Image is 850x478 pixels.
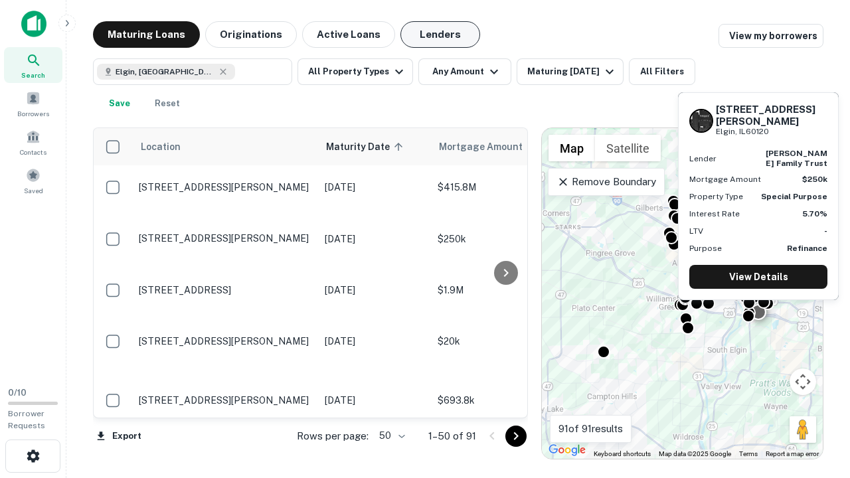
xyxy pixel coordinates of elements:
p: Elgin, IL60120 [716,125,827,138]
p: $415.8M [438,180,570,195]
span: Maturity Date [326,139,407,155]
p: [STREET_ADDRESS][PERSON_NAME] [139,181,311,193]
p: Property Type [689,191,743,202]
p: [DATE] [325,232,424,246]
button: Show street map [549,135,595,161]
p: [DATE] [325,283,424,297]
p: 1–50 of 91 [428,428,476,444]
a: View my borrowers [719,24,823,48]
div: 0 0 [542,128,823,459]
p: Lender [689,153,717,165]
p: [DATE] [325,334,424,349]
span: Mortgage Amount [439,139,540,155]
span: Location [140,139,181,155]
p: $693.8k [438,393,570,408]
button: Lenders [400,21,480,48]
img: capitalize-icon.png [21,11,46,37]
span: Contacts [20,147,46,157]
a: View Details [689,265,827,289]
p: Purpose [689,242,722,254]
p: [DATE] [325,393,424,408]
strong: 5.70% [802,209,827,218]
span: Elgin, [GEOGRAPHIC_DATA], [GEOGRAPHIC_DATA] [116,66,215,78]
span: Borrower Requests [8,409,45,430]
p: Remove Boundary [556,174,655,190]
a: Search [4,47,62,83]
p: LTV [689,225,703,237]
th: Maturity Date [318,128,431,165]
p: 91 of 91 results [558,421,623,437]
button: Save your search to get updates of matches that match your search criteria. [98,90,141,117]
button: Originations [205,21,297,48]
h6: [STREET_ADDRESS][PERSON_NAME] [716,104,827,127]
p: [STREET_ADDRESS][PERSON_NAME] [139,335,311,347]
p: [DATE] [325,180,424,195]
button: Active Loans [302,21,395,48]
span: Borrowers [17,108,49,119]
span: Saved [24,185,43,196]
a: Borrowers [4,86,62,121]
p: $1.9M [438,283,570,297]
a: Contacts [4,124,62,160]
th: Mortgage Amount [431,128,577,165]
strong: [PERSON_NAME] family trust [766,149,827,167]
span: 0 / 10 [8,388,27,398]
span: Search [21,70,45,80]
a: Report a map error [766,450,819,457]
button: Reset [146,90,189,117]
th: Location [132,128,318,165]
div: Maturing [DATE] [527,64,618,80]
strong: $250k [802,175,827,184]
button: Maturing [DATE] [517,58,624,85]
a: Open this area in Google Maps (opens a new window) [545,441,589,459]
a: Terms [739,450,758,457]
p: [STREET_ADDRESS] [139,284,311,296]
strong: Special Purpose [761,192,827,201]
button: Keyboard shortcuts [594,449,651,459]
strong: Refinance [787,244,827,253]
button: Show satellite imagery [595,135,661,161]
button: Maturing Loans [93,21,200,48]
p: [STREET_ADDRESS][PERSON_NAME] [139,394,311,406]
button: Any Amount [418,58,511,85]
button: All Filters [629,58,695,85]
button: Export [93,426,145,446]
iframe: Chat Widget [784,372,850,436]
button: Map camera controls [790,368,816,395]
img: Google [545,441,589,459]
div: 50 [374,426,407,445]
p: Mortgage Amount [689,173,761,185]
button: All Property Types [297,58,413,85]
button: Go to next page [505,426,527,447]
p: $20k [438,334,570,349]
span: Map data ©2025 Google [659,450,731,457]
strong: - [824,226,827,236]
p: [STREET_ADDRESS][PERSON_NAME] [139,232,311,244]
p: Interest Rate [689,208,740,220]
p: $250k [438,232,570,246]
a: Saved [4,163,62,199]
p: Rows per page: [297,428,369,444]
